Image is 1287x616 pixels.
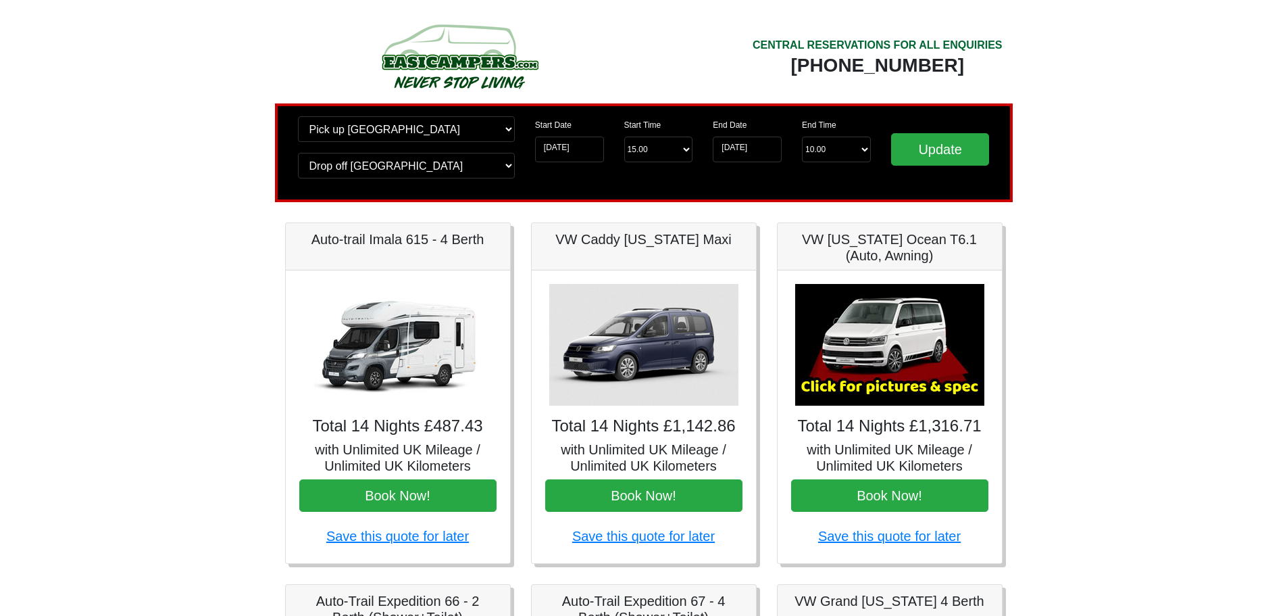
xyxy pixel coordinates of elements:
h4: Total 14 Nights £1,316.71 [791,417,988,436]
img: Auto-trail Imala 615 - 4 Berth [303,284,493,406]
button: Book Now! [545,479,742,512]
h5: VW Caddy [US_STATE] Maxi [545,231,742,247]
img: VW Caddy California Maxi [549,284,738,406]
a: Save this quote for later [818,529,961,544]
input: Start Date [535,137,604,162]
h5: VW [US_STATE] Ocean T6.1 (Auto, Awning) [791,231,988,264]
div: CENTRAL RESERVATIONS FOR ALL ENQUIRIES [753,37,1003,53]
button: Book Now! [299,479,497,512]
button: Book Now! [791,479,988,512]
a: Save this quote for later [326,529,469,544]
input: Update [891,133,990,166]
label: End Date [713,119,747,131]
img: campers-checkout-logo.png [331,19,588,93]
div: [PHONE_NUMBER] [753,53,1003,78]
label: Start Date [535,119,572,131]
h5: with Unlimited UK Mileage / Unlimited UK Kilometers [299,442,497,474]
img: VW California Ocean T6.1 (Auto, Awning) [795,284,984,406]
h5: with Unlimited UK Mileage / Unlimited UK Kilometers [791,442,988,474]
h5: Auto-trail Imala 615 - 4 Berth [299,231,497,247]
label: End Time [802,119,836,131]
input: Return Date [713,137,782,162]
label: Start Time [624,119,661,131]
h4: Total 14 Nights £487.43 [299,417,497,436]
h4: Total 14 Nights £1,142.86 [545,417,742,436]
h5: with Unlimited UK Mileage / Unlimited UK Kilometers [545,442,742,474]
a: Save this quote for later [572,529,715,544]
h5: VW Grand [US_STATE] 4 Berth [791,593,988,609]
